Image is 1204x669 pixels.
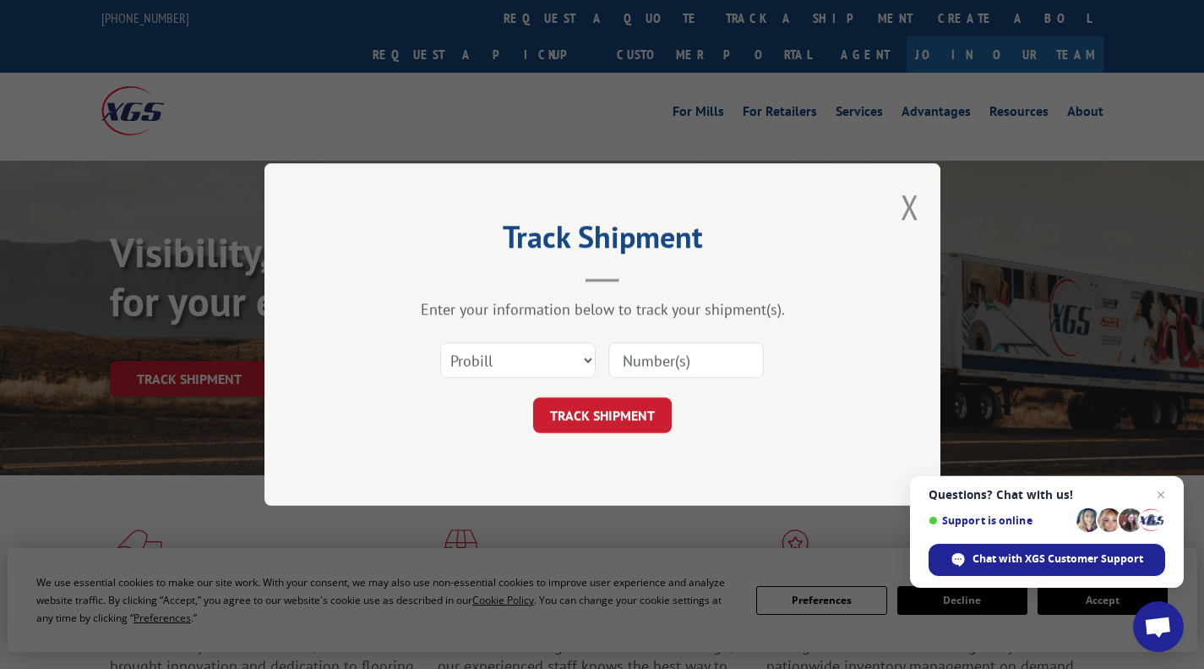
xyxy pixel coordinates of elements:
div: Open chat [1133,601,1184,652]
button: Close modal [901,184,919,229]
span: Chat with XGS Customer Support [972,551,1143,567]
h2: Track Shipment [349,225,856,257]
div: Enter your information below to track your shipment(s). [349,299,856,319]
div: Chat with XGS Customer Support [929,544,1165,576]
input: Number(s) [608,343,764,378]
span: Support is online [929,514,1071,527]
span: Questions? Chat with us! [929,488,1165,502]
span: Close chat [1151,485,1171,505]
button: TRACK SHIPMENT [533,398,672,433]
